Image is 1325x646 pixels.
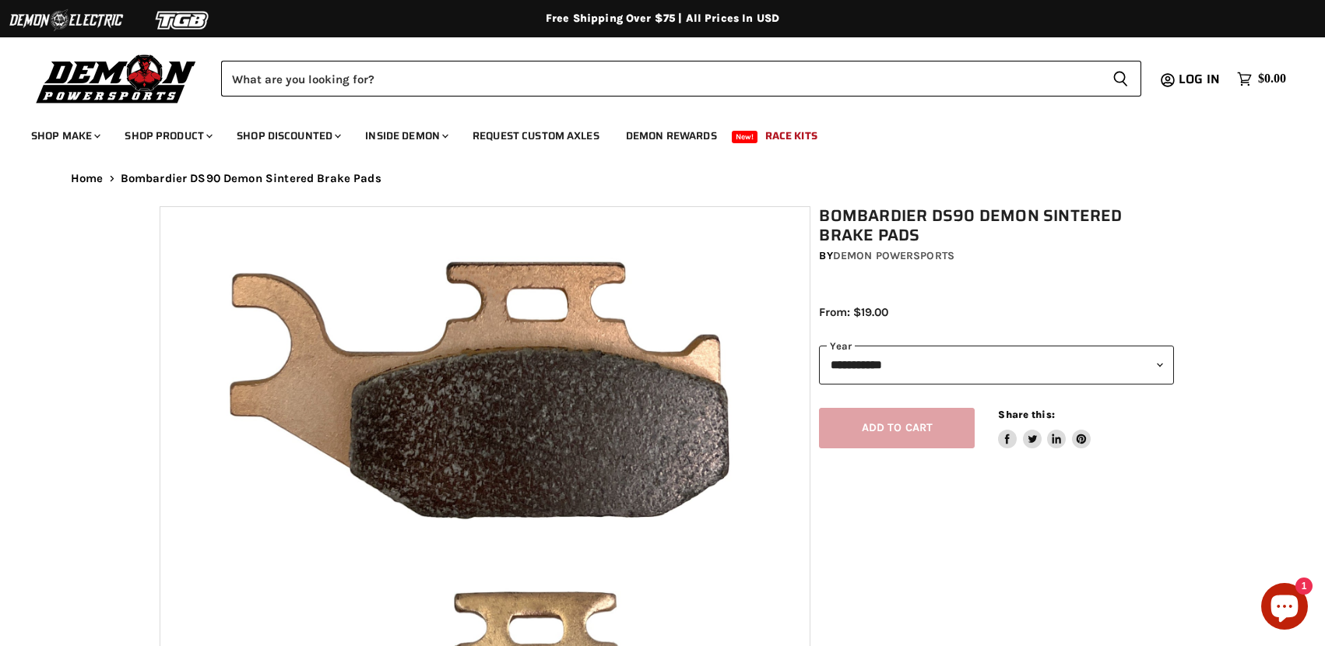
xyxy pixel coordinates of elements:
[221,61,1141,97] form: Product
[71,172,104,185] a: Home
[31,51,202,106] img: Demon Powersports
[19,114,1282,152] ul: Main menu
[819,248,1174,265] div: by
[1100,61,1141,97] button: Search
[998,409,1054,420] span: Share this:
[353,120,458,152] a: Inside Demon
[225,120,350,152] a: Shop Discounted
[1172,72,1229,86] a: Log in
[819,206,1174,245] h1: Bombardier DS90 Demon Sintered Brake Pads
[833,249,954,262] a: Demon Powersports
[1256,583,1313,634] inbox-online-store-chat: Shopify online store chat
[1179,69,1220,89] span: Log in
[125,5,241,35] img: TGB Logo 2
[8,5,125,35] img: Demon Electric Logo 2
[819,346,1174,384] select: year
[754,120,829,152] a: Race Kits
[1229,68,1294,90] a: $0.00
[121,172,381,185] span: Bombardier DS90 Demon Sintered Brake Pads
[614,120,729,152] a: Demon Rewards
[998,408,1091,449] aside: Share this:
[1258,72,1286,86] span: $0.00
[19,120,110,152] a: Shop Make
[819,305,888,319] span: From: $19.00
[221,61,1100,97] input: Search
[113,120,222,152] a: Shop Product
[40,12,1285,26] div: Free Shipping Over $75 | All Prices In USD
[732,131,758,143] span: New!
[461,120,611,152] a: Request Custom Axles
[40,172,1285,185] nav: Breadcrumbs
